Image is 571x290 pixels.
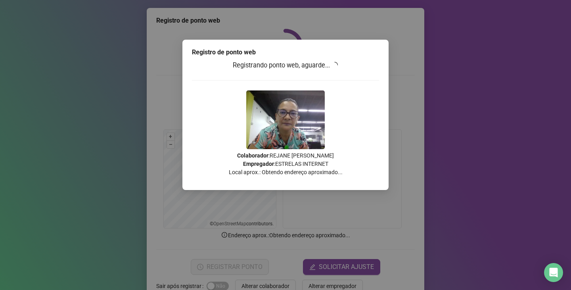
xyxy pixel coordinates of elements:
[243,161,274,167] strong: Empregador
[246,90,325,149] img: Z
[237,152,268,159] strong: Colaborador
[544,263,563,282] div: Open Intercom Messenger
[331,62,338,68] span: loading
[192,60,379,71] h3: Registrando ponto web, aguarde...
[192,152,379,177] p: : REJANE [PERSON_NAME] : ESTRELAS INTERNET Local aprox.: Obtendo endereço aproximado...
[192,48,379,57] div: Registro de ponto web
